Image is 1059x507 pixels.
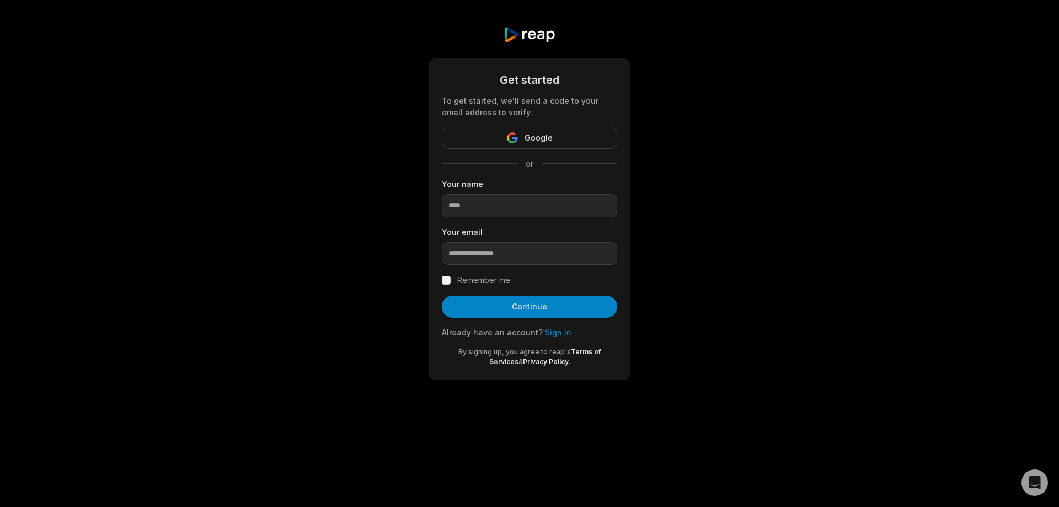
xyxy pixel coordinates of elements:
span: Already have an account? [442,328,543,337]
label: Remember me [457,274,510,287]
img: reap [503,26,555,43]
a: Privacy Policy [523,357,569,366]
span: & [518,357,523,366]
button: Google [442,127,617,149]
div: Open Intercom Messenger [1021,469,1048,496]
div: To get started, we'll send a code to your email address to verify. [442,95,617,118]
span: or [517,158,542,169]
label: Your email [442,226,617,238]
span: Google [525,131,553,145]
a: Sign in [545,328,571,337]
div: Get started [442,72,617,88]
label: Your name [442,178,617,190]
span: . [569,357,570,366]
span: By signing up, you agree to reap's [458,348,571,356]
button: Continue [442,296,617,318]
